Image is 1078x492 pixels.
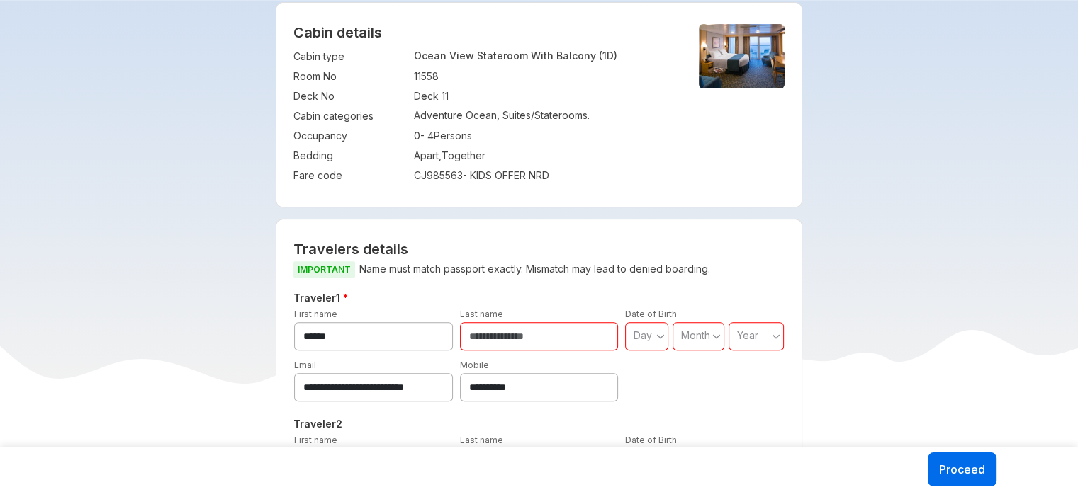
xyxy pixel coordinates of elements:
[414,168,675,183] div: CJ985563 - KIDS OFFER NRD
[294,360,316,370] label: Email
[293,86,407,106] td: Deck No
[293,146,407,166] td: Bedding
[293,261,355,278] span: IMPORTANT
[414,149,442,161] span: Apart ,
[291,290,787,307] h5: Traveler 1
[293,67,407,86] td: Room No
[625,309,677,319] label: Date of Birth
[414,126,675,146] td: 0 - 4 Persons
[407,166,414,185] td: :
[294,309,337,319] label: First name
[656,329,665,343] svg: angle down
[293,241,785,258] h2: Travelers details
[293,106,407,126] td: Cabin categories
[737,329,758,341] span: Year
[772,329,780,343] svg: angle down
[414,50,675,62] p: Ocean View Stateroom With Balcony
[407,106,414,126] td: :
[407,67,414,86] td: :
[293,24,785,41] h4: Cabin details
[293,166,407,185] td: Fare code
[928,452,996,486] button: Proceed
[712,329,721,343] svg: angle down
[460,435,503,445] label: Last name
[293,261,785,278] p: Name must match passport exactly. Mismatch may lead to denied boarding.
[681,329,710,341] span: Month
[599,50,617,62] span: (1D)
[294,435,337,445] label: First name
[414,109,675,121] p: Adventure Ocean, Suites/Staterooms.
[291,416,787,433] h5: Traveler 2
[634,329,652,341] span: Day
[407,146,414,166] td: :
[407,126,414,146] td: :
[293,126,407,146] td: Occupancy
[442,149,485,161] span: Together
[293,47,407,67] td: Cabin type
[625,435,677,445] label: Date of Birth
[407,47,414,67] td: :
[460,309,503,319] label: Last name
[414,67,675,86] td: 11558
[460,360,489,370] label: Mobile
[414,86,675,106] td: Deck 11
[407,86,414,106] td: :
